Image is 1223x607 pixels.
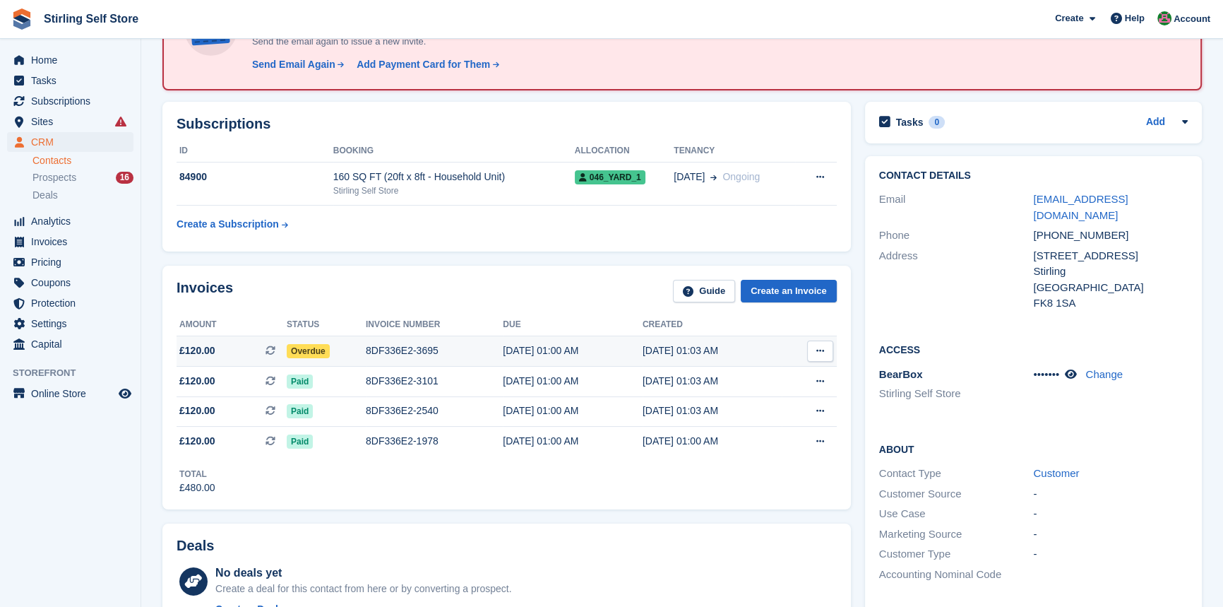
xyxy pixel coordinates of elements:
[7,232,133,252] a: menu
[32,154,133,167] a: Contacts
[1033,467,1079,479] a: Customer
[287,314,366,336] th: Status
[177,217,279,232] div: Create a Subscription
[179,403,215,418] span: £120.00
[674,140,795,163] th: Tenancy
[503,314,643,336] th: Due
[7,50,133,70] a: menu
[177,140,333,163] th: ID
[879,228,1034,244] div: Phone
[177,314,287,336] th: Amount
[31,384,116,403] span: Online Store
[1033,295,1188,312] div: FK8 1SA
[31,232,116,252] span: Invoices
[643,343,782,358] div: [DATE] 01:03 AM
[643,314,782,336] th: Created
[31,314,116,334] span: Settings
[38,7,144,30] a: Stirling Self Store
[7,71,133,90] a: menu
[177,280,233,303] h2: Invoices
[32,170,133,185] a: Prospects 16
[287,435,313,449] span: Paid
[117,385,133,402] a: Preview store
[31,273,116,293] span: Coupons
[879,546,1034,562] div: Customer Type
[31,50,116,70] span: Home
[643,434,782,449] div: [DATE] 01:00 AM
[1033,280,1188,296] div: [GEOGRAPHIC_DATA]
[13,366,141,380] span: Storefront
[177,116,837,132] h2: Subscriptions
[879,526,1034,543] div: Marketing Source
[366,343,503,358] div: 8DF336E2-3695
[673,280,735,303] a: Guide
[7,132,133,152] a: menu
[503,434,643,449] div: [DATE] 01:00 AM
[7,273,133,293] a: menu
[366,374,503,389] div: 8DF336E2-3101
[287,404,313,418] span: Paid
[643,374,782,389] div: [DATE] 01:03 AM
[1146,114,1165,131] a: Add
[287,344,330,358] span: Overdue
[879,466,1034,482] div: Contact Type
[116,172,133,184] div: 16
[7,252,133,272] a: menu
[1085,368,1123,380] a: Change
[879,386,1034,402] li: Stirling Self Store
[31,112,116,131] span: Sites
[215,565,511,582] div: No deals yet
[351,57,501,72] a: Add Payment Card for Them
[1033,264,1188,280] div: Stirling
[179,481,215,495] div: £480.00
[179,434,215,449] span: £120.00
[7,314,133,334] a: menu
[879,342,1188,356] h2: Access
[879,567,1034,583] div: Accounting Nominal Code
[879,486,1034,502] div: Customer Source
[31,252,116,272] span: Pricing
[1033,546,1188,562] div: -
[896,116,924,129] h2: Tasks
[1174,12,1210,26] span: Account
[1033,248,1188,264] div: [STREET_ADDRESS]
[7,112,133,131] a: menu
[252,57,335,72] div: Send Email Again
[177,211,288,237] a: Create a Subscription
[179,468,215,481] div: Total
[1033,228,1188,244] div: [PHONE_NUMBER]
[31,211,116,231] span: Analytics
[32,188,133,203] a: Deals
[11,8,32,30] img: stora-icon-8386f47178a22dfd0bd8f6a31ec36ba5ce8667c1dd55bd0f319d3a0aa187defe.svg
[879,170,1188,182] h2: Contact Details
[1033,193,1128,221] a: [EMAIL_ADDRESS][DOMAIN_NAME]
[7,91,133,111] a: menu
[287,375,313,389] span: Paid
[7,293,133,313] a: menu
[1055,11,1083,25] span: Create
[31,293,116,313] span: Protection
[1125,11,1145,25] span: Help
[643,403,782,418] div: [DATE] 01:03 AM
[503,374,643,389] div: [DATE] 01:00 AM
[31,334,116,354] span: Capital
[7,334,133,354] a: menu
[366,314,503,336] th: Invoice number
[879,442,1188,456] h2: About
[879,248,1034,312] div: Address
[741,280,837,303] a: Create an Invoice
[31,91,116,111] span: Subscriptions
[575,140,674,163] th: Allocation
[333,140,575,163] th: Booking
[177,170,333,184] div: 84900
[1033,506,1188,522] div: -
[879,191,1034,223] div: Email
[879,368,923,380] span: BearBox
[503,403,643,418] div: [DATE] 01:00 AM
[7,384,133,403] a: menu
[1033,368,1059,380] span: •••••••
[357,57,490,72] div: Add Payment Card for Them
[1033,486,1188,502] div: -
[1157,11,1171,25] img: Lucy
[674,170,705,184] span: [DATE]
